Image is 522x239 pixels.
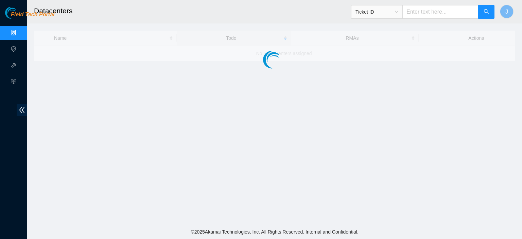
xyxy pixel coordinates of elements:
[500,5,514,18] button: J
[27,225,522,239] footer: © 2025 Akamai Technologies, Inc. All Rights Reserved. Internal and Confidential.
[5,12,54,21] a: Akamai TechnologiesField Tech Portal
[17,104,27,116] span: double-left
[478,5,494,19] button: search
[484,9,489,15] span: search
[11,76,16,89] span: read
[355,7,398,17] span: Ticket ID
[402,5,478,19] input: Enter text here...
[505,7,508,16] span: J
[11,12,54,18] span: Field Tech Portal
[5,7,34,19] img: Akamai Technologies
